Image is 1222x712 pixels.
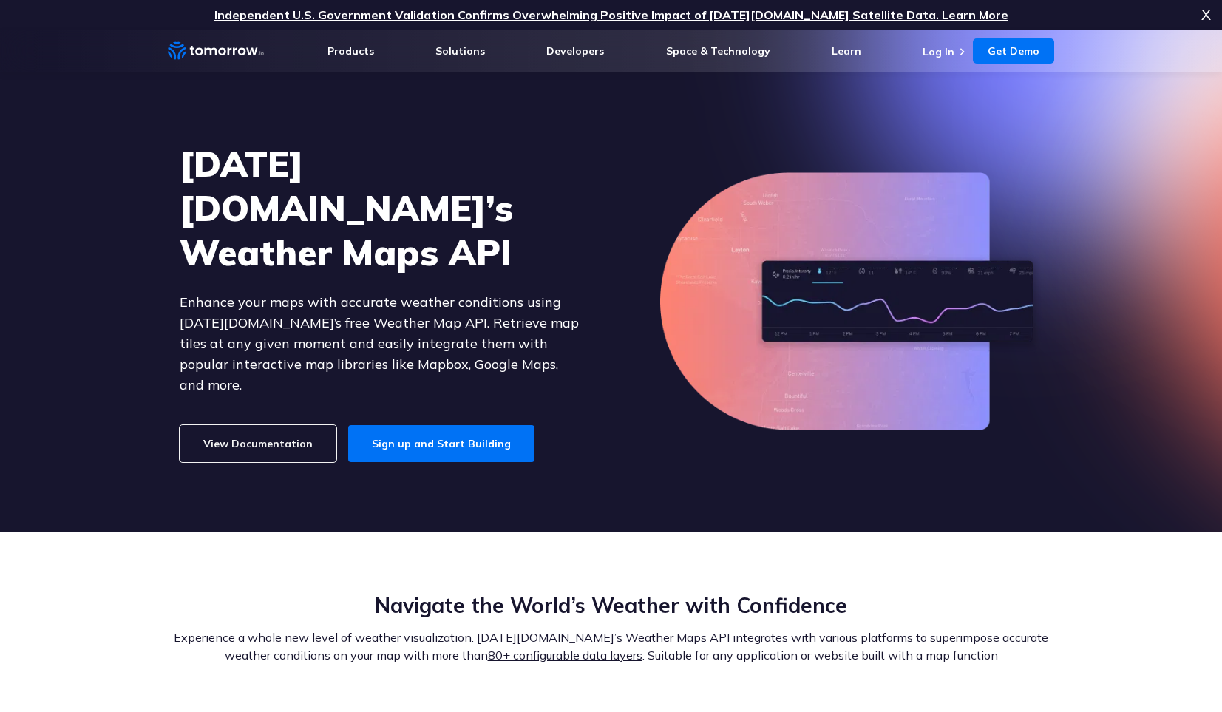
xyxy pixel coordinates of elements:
[168,591,1055,620] h2: Navigate the World’s Weather with Confidence
[327,44,374,58] a: Products
[488,648,642,662] a: 80+ configurable data layers
[435,44,485,58] a: Solutions
[180,292,586,396] p: Enhance your maps with accurate weather conditions using [DATE][DOMAIN_NAME]’s free Weather Map A...
[214,7,1008,22] a: Independent U.S. Government Validation Confirms Overwhelming Positive Impact of [DATE][DOMAIN_NAM...
[666,44,770,58] a: Space & Technology
[168,628,1055,664] p: Experience a whole new level of weather visualization. [DATE][DOMAIN_NAME]’s Weather Maps API int...
[973,38,1054,64] a: Get Demo
[168,40,264,62] a: Home link
[348,425,534,462] a: Sign up and Start Building
[923,45,954,58] a: Log In
[546,44,604,58] a: Developers
[832,44,861,58] a: Learn
[180,425,336,462] a: View Documentation
[180,141,586,274] h1: [DATE][DOMAIN_NAME]’s Weather Maps API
